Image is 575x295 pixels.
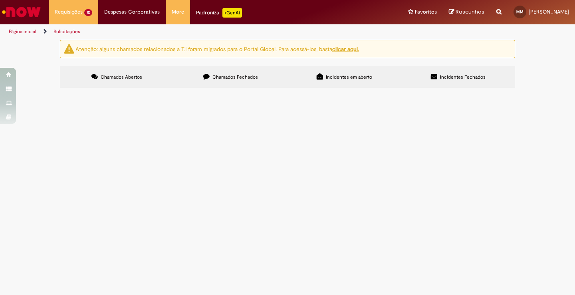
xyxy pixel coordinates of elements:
span: Despesas Corporativas [104,8,160,16]
span: MM [516,9,523,14]
ul: Trilhas de página [6,24,377,39]
span: Favoritos [415,8,437,16]
span: Incidentes Fechados [440,74,486,80]
span: [PERSON_NAME] [529,8,569,15]
a: Página inicial [9,28,36,35]
span: More [172,8,184,16]
a: Rascunhos [449,8,484,16]
span: Chamados Abertos [101,74,142,80]
div: Padroniza [196,8,242,18]
p: +GenAi [222,8,242,18]
span: Incidentes em aberto [326,74,372,80]
span: Requisições [55,8,83,16]
img: ServiceNow [1,4,42,20]
a: clicar aqui. [332,45,359,52]
span: 12 [84,9,92,16]
ng-bind-html: Atenção: alguns chamados relacionados a T.I foram migrados para o Portal Global. Para acessá-los,... [75,45,359,52]
span: Rascunhos [456,8,484,16]
a: Solicitações [54,28,80,35]
span: Chamados Fechados [212,74,258,80]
